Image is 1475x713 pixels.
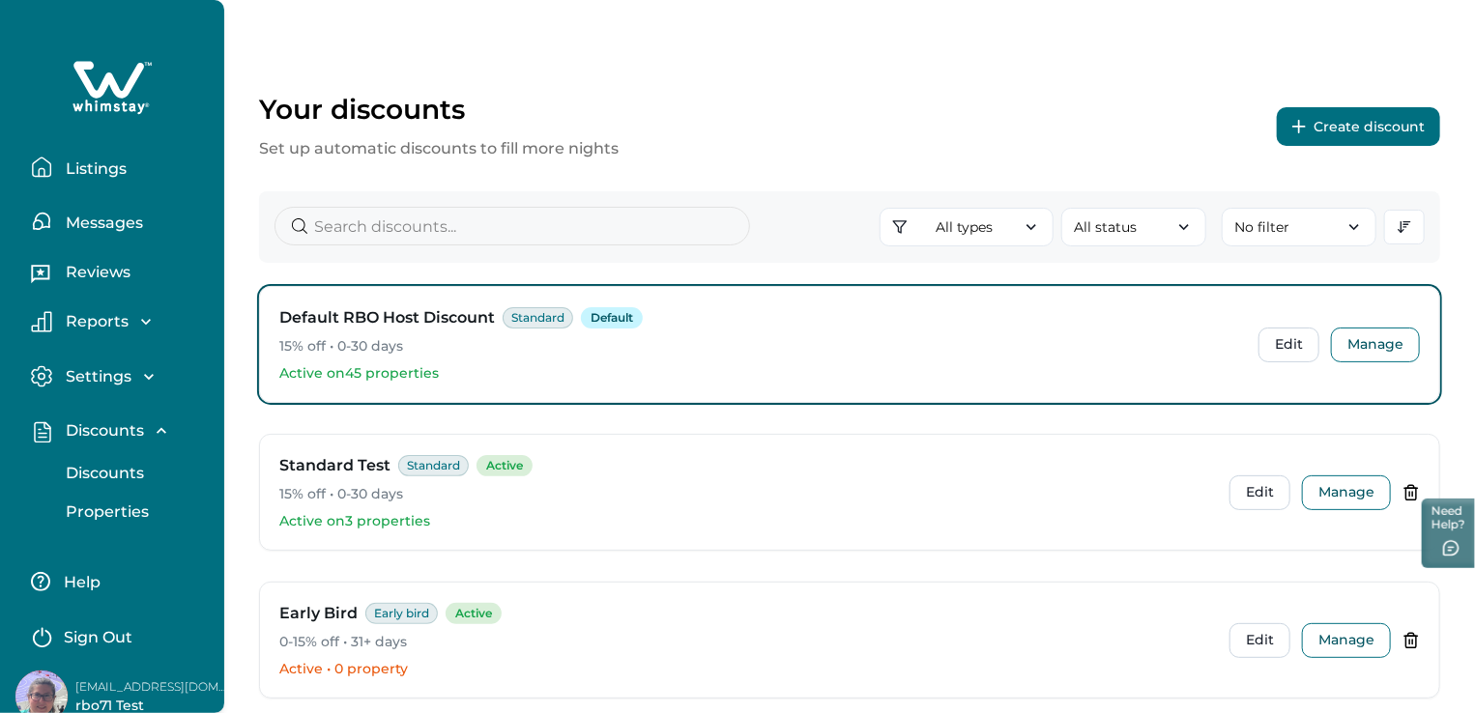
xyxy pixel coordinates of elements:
p: Help [58,573,101,592]
p: 15% off • 0-30 days [279,485,1214,504]
button: Manage [1302,475,1391,510]
span: Active [446,603,502,624]
button: Edit [1258,328,1319,362]
button: Messages [31,202,209,241]
h3: Early Bird [279,602,358,625]
button: Create discount [1277,107,1440,146]
p: Reviews [60,263,130,282]
button: Sign Out [31,616,202,655]
button: Reviews [31,256,209,295]
button: Settings [31,365,209,387]
button: Manage [1302,623,1391,658]
button: Properties [44,493,222,531]
button: Help [31,562,202,601]
p: Listings [60,159,127,179]
p: Settings [60,367,131,386]
p: Active on 3 properties [279,512,1214,531]
button: Edit [1229,623,1290,658]
p: Sign Out [64,628,132,647]
button: Discounts [44,454,222,493]
p: Set up automatic discounts to fill more nights [259,137,619,160]
div: Discounts [31,454,209,531]
p: Discounts [60,421,144,441]
button: Manage [1331,328,1420,362]
p: Your discounts [259,93,619,126]
p: Properties [60,502,149,522]
span: Standard [398,455,469,476]
p: Messages [60,214,143,233]
p: Discounts [60,464,144,483]
span: Active [477,455,533,476]
button: Edit [1229,475,1290,510]
span: Early bird [365,603,438,624]
button: Reports [31,311,209,332]
h3: Default RBO Host Discount [279,306,495,329]
span: Standard [503,307,573,328]
p: 0-15% off • 31+ days [279,633,1214,652]
button: Discounts [31,420,209,442]
p: Active on 45 properties [279,364,1243,384]
button: Listings [31,148,209,186]
h3: Standard Test [279,454,390,477]
p: Reports [60,312,129,331]
span: Default [581,307,643,328]
p: Active • 0 property [279,660,1214,679]
input: Search discounts... [275,207,750,245]
p: 15% off • 0-30 days [279,337,1243,356]
p: [EMAIL_ADDRESS][DOMAIN_NAME] [75,677,230,697]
